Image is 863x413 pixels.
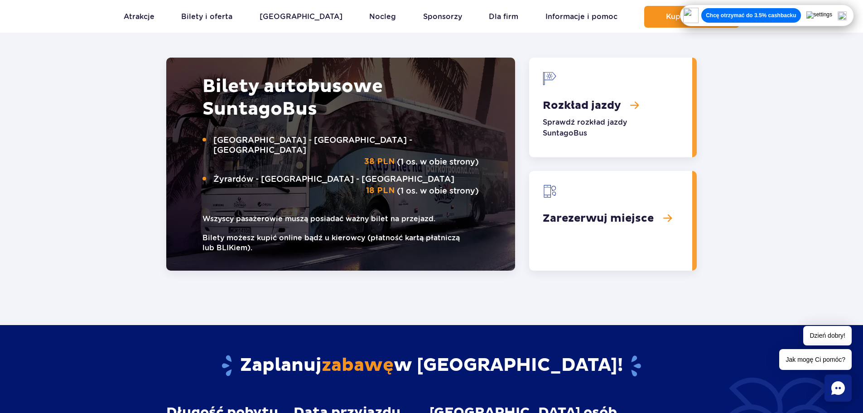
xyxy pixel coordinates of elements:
[202,233,479,253] small: Bilety możesz kupić online bądź u kierowcy (płatność kartą płatniczą lub BLIKiem).
[213,174,479,184] span: Żyrardów - [GEOGRAPHIC_DATA] - [GEOGRAPHIC_DATA]
[529,171,692,271] a: Zarezerwuj miejsce
[369,6,396,28] a: Nocleg
[202,75,479,121] h2: Bilety autobusowe Bus
[260,6,342,28] a: [GEOGRAPHIC_DATA]
[779,349,852,370] span: Jak mogę Ci pomóc?
[529,58,692,157] a: Rozkład jazdy
[322,354,394,377] span: zabawę
[489,6,518,28] a: Dla firm
[213,135,479,155] span: [GEOGRAPHIC_DATA] - [GEOGRAPHIC_DATA] - [GEOGRAPHIC_DATA]
[202,174,479,196] p: (1 os. w obie strony)
[545,6,617,28] a: Informacje i pomoc
[666,13,702,21] span: Kup teraz
[202,98,282,121] span: Suntago
[366,186,395,196] strong: 18 PLN
[166,354,697,378] h2: Zaplanuj w [GEOGRAPHIC_DATA]!
[644,6,739,28] button: Kup teraz
[202,214,479,224] small: Wszyscy pasażerowie muszą posiadać ważny bilet na przejazd.
[824,374,852,402] div: Chat
[124,6,154,28] a: Atrakcje
[423,6,462,28] a: Sponsorzy
[202,135,479,167] p: (1 os. w obie strony)
[803,326,852,345] span: Dzień dobry!
[364,157,395,167] strong: 38 PLN
[181,6,232,28] a: Bilety i oferta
